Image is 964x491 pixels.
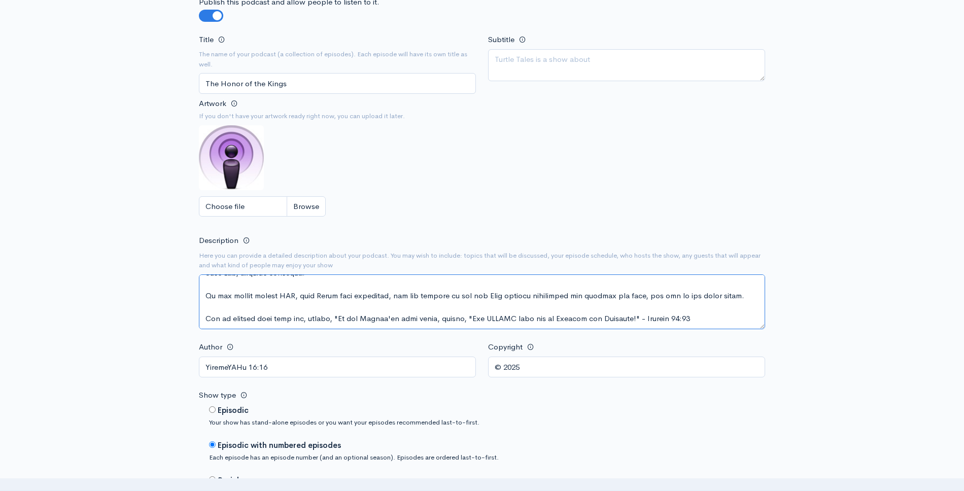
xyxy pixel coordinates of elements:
[199,357,476,377] input: Turtle podcast productions
[488,357,765,377] input: ©
[199,274,765,329] textarea: “Lor ip dol, S amet cons adi e seddoeiu tem inc utlab et Dolore’ma; aliquaeni admi ven quis no Ex...
[199,49,476,69] small: The name of your podcast (a collection of episodes). Each episode will have its own title as well.
[488,34,514,46] label: Subtitle
[199,341,222,353] label: Author
[218,405,249,415] strong: Episodic
[199,235,238,247] label: Description
[209,418,479,427] small: Your show has stand-alone episodes or you want your episodes recommended last-to-first.
[199,98,226,110] label: Artwork
[488,341,523,353] label: Copyright
[199,34,214,46] label: Title
[209,453,499,462] small: Each episode has an episode number (and an optional season). Episodes are ordered last-to-first.
[199,251,765,270] small: Here you can provide a detailed description about your podcast. You may wish to include: topics t...
[199,73,476,94] input: Turtle Tales
[199,390,236,401] label: Show type
[218,475,239,485] strong: Serial
[199,111,476,121] small: If you don't have your artwork ready right now, you can upload it later.
[218,440,341,450] strong: Episodic with numbered episodes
